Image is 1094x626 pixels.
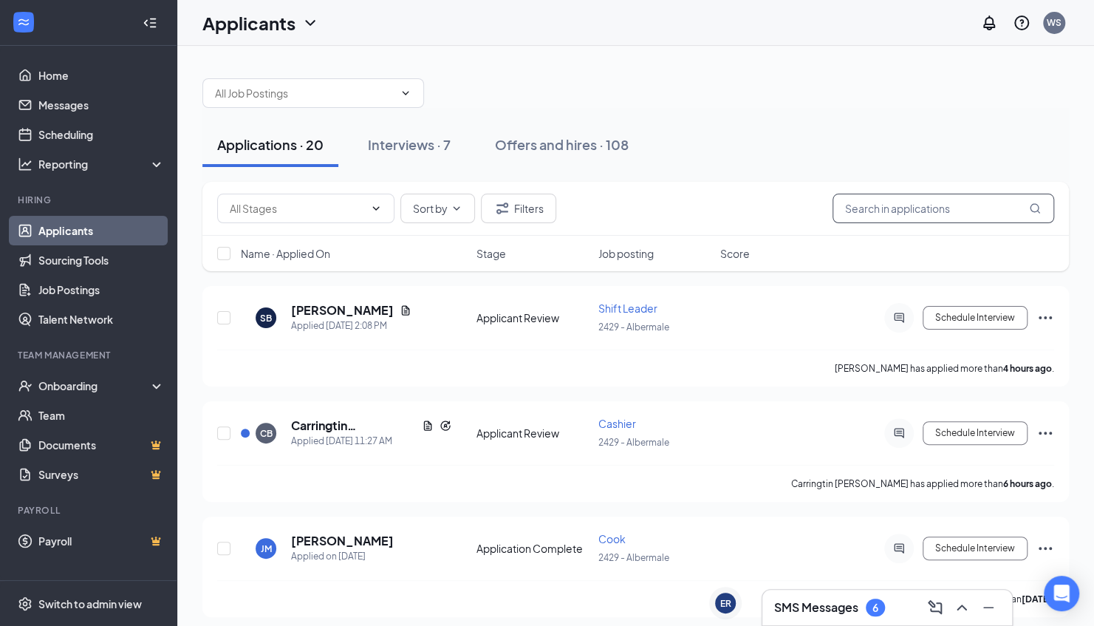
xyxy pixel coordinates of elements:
a: Messages [38,90,165,120]
button: ComposeMessage [923,596,947,619]
div: Switch to admin view [38,596,142,611]
svg: WorkstreamLogo [16,15,31,30]
div: 6 [872,602,878,614]
svg: Ellipses [1036,540,1054,557]
svg: ChevronDown [400,87,411,99]
button: Sort byChevronDown [400,194,475,223]
span: Job posting [598,246,654,261]
button: ChevronUp [950,596,974,619]
span: Cashier [598,417,636,430]
a: Sourcing Tools [38,245,165,275]
svg: Ellipses [1036,424,1054,442]
div: Applicant Review [476,310,589,325]
button: Schedule Interview [923,537,1028,560]
button: Filter Filters [481,194,556,223]
a: Applicants [38,216,165,245]
svg: ActiveChat [890,542,908,554]
span: Score [720,246,750,261]
span: Shift Leader [598,302,657,315]
div: Open Intercom Messenger [1044,576,1079,611]
span: Sort by [413,203,448,214]
span: Cook [598,532,626,545]
svg: Reapply [440,420,451,432]
button: Schedule Interview [923,306,1028,330]
a: Scheduling [38,120,165,149]
span: 2429 - Albermale [598,437,669,448]
div: Onboarding [38,378,152,393]
div: WS [1047,16,1061,29]
a: Team [38,401,165,430]
h5: Carringtin [PERSON_NAME] [291,418,416,434]
svg: Settings [18,596,33,611]
svg: ChevronDown [451,203,462,214]
input: Search in applications [833,194,1054,223]
svg: MagnifyingGlass [1029,203,1041,214]
a: Talent Network [38,305,165,334]
svg: Analysis [18,157,33,171]
svg: Document [422,420,434,432]
div: Interviews · 7 [368,135,451,154]
div: Application Complete [476,541,589,556]
svg: UserCheck [18,378,33,393]
span: Stage [476,246,506,261]
div: Offers and hires · 108 [495,135,629,154]
a: DocumentsCrown [38,430,165,460]
input: All Stages [230,200,364,217]
button: Schedule Interview [923,421,1028,445]
svg: Filter [493,200,511,217]
p: [PERSON_NAME] has applied more than . [835,362,1054,375]
input: All Job Postings [215,85,394,101]
p: Carringtin [PERSON_NAME] has applied more than . [791,477,1054,490]
h1: Applicants [202,10,295,35]
h5: [PERSON_NAME] [291,533,394,549]
span: Name · Applied On [241,246,330,261]
span: 2429 - Albermale [598,552,669,563]
div: Payroll [18,504,162,517]
svg: Notifications [980,14,998,32]
svg: QuestionInfo [1013,14,1030,32]
b: [DATE] [1022,593,1052,605]
div: CB [260,427,273,440]
div: Applied [DATE] 2:08 PM [291,319,411,333]
h5: [PERSON_NAME] [291,302,394,319]
button: Minimize [977,596,1000,619]
svg: ChevronDown [370,203,382,214]
svg: Ellipses [1036,309,1054,327]
div: Applications · 20 [217,135,324,154]
svg: ActiveChat [890,427,908,439]
a: Home [38,61,165,90]
svg: Minimize [980,599,997,616]
div: Hiring [18,194,162,206]
div: Applicant Review [476,426,589,440]
a: PayrollCrown [38,526,165,556]
svg: Collapse [143,16,157,30]
div: SB [260,312,272,324]
a: SurveysCrown [38,460,165,489]
svg: ChevronDown [301,14,319,32]
a: Job Postings [38,275,165,305]
div: Team Management [18,349,162,361]
span: 2429 - Albermale [598,321,669,333]
div: Applied on [DATE] [291,549,394,564]
h3: SMS Messages [774,599,858,616]
svg: ActiveChat [890,312,908,324]
svg: Document [400,305,411,316]
b: 6 hours ago [1003,478,1052,489]
svg: ChevronUp [953,599,971,616]
b: 4 hours ago [1003,363,1052,374]
svg: ComposeMessage [926,599,944,616]
div: Applied [DATE] 11:27 AM [291,434,451,449]
div: ER [720,597,731,610]
div: Reporting [38,157,165,171]
div: JM [261,542,272,555]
